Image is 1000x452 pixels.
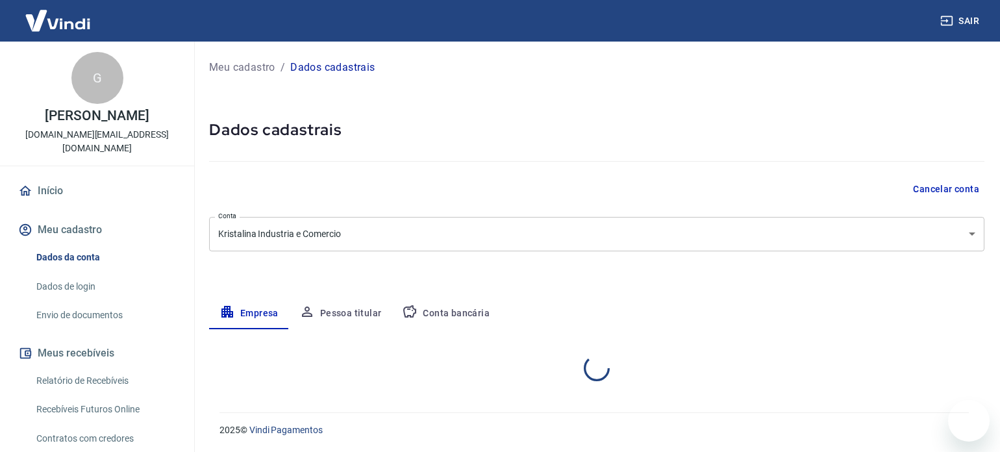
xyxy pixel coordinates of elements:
button: Sair [938,9,984,33]
p: [DOMAIN_NAME][EMAIL_ADDRESS][DOMAIN_NAME] [10,128,184,155]
button: Meu cadastro [16,216,179,244]
button: Empresa [209,298,289,329]
a: Vindi Pagamentos [249,425,323,435]
label: Conta [218,211,236,221]
button: Meus recebíveis [16,339,179,368]
a: Envio de documentos [31,302,179,329]
p: Dados cadastrais [290,60,375,75]
a: Contratos com credores [31,425,179,452]
div: G [71,52,123,104]
div: Kristalina Industria e Comercio [209,217,984,251]
a: Início [16,177,179,205]
p: / [281,60,285,75]
button: Cancelar conta [908,177,984,201]
a: Recebíveis Futuros Online [31,396,179,423]
p: 2025 © [219,423,969,437]
iframe: Botão para abrir a janela de mensagens [948,400,990,442]
p: [PERSON_NAME] [45,109,149,123]
a: Relatório de Recebíveis [31,368,179,394]
button: Pessoa titular [289,298,392,329]
a: Dados da conta [31,244,179,271]
img: Vindi [16,1,100,40]
a: Meu cadastro [209,60,275,75]
a: Dados de login [31,273,179,300]
h5: Dados cadastrais [209,119,984,140]
button: Conta bancária [392,298,500,329]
